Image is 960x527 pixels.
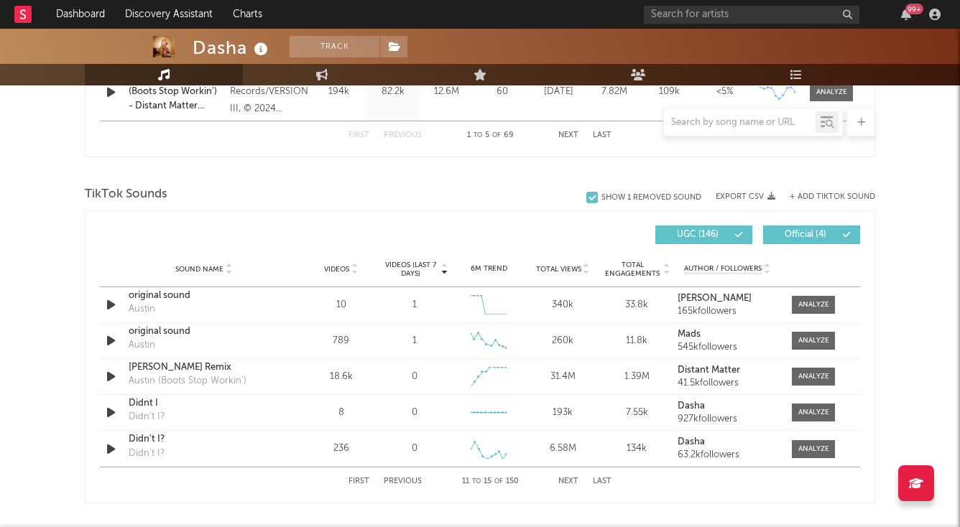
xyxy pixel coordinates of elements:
div: 134k [604,442,670,456]
a: Dasha [678,401,777,411]
div: 31.4M [530,370,596,384]
div: 11.8k [604,334,670,348]
div: 8 [308,406,374,420]
span: Videos [324,265,349,274]
span: to [474,132,482,139]
div: 41.5k followers [678,378,777,388]
button: Track [290,36,379,57]
div: Austin (Boots Stop Workin') [129,374,246,388]
div: Didn't I? [129,410,165,424]
div: 0 [412,406,417,420]
div: Didn't I? [129,447,165,461]
div: 1 [412,334,417,348]
div: 789 [308,334,374,348]
strong: Distant Matter [678,365,740,375]
div: 18.6k [308,370,374,384]
span: Sound Name [175,265,223,274]
div: [DATE] [535,85,583,99]
div: 7.82M [590,85,638,99]
strong: Mads [678,330,701,339]
div: Austin [129,338,155,353]
button: Next [558,477,578,485]
div: 0 [412,370,417,384]
div: Warner Records/VERSION III, © 2024 [PERSON_NAME], under exclusive license to Warner Records Inc. [230,66,308,118]
strong: [PERSON_NAME] [678,294,752,303]
div: 927k followers [678,414,777,424]
a: Didn't I? [129,432,279,447]
div: 193k [530,406,596,420]
a: Mads [678,330,777,340]
span: Official ( 4 ) [772,230,839,239]
button: Official(4) [763,225,860,244]
span: Author / Followers [684,264,762,274]
strong: Dasha [678,437,705,447]
div: 545k followers [678,342,777,353]
div: 340k [530,298,596,312]
div: 165k followers [678,307,777,317]
button: UGC(146) [655,225,752,244]
button: Export CSV [716,192,775,201]
button: 99+ [901,9,911,20]
div: 7.55k [604,406,670,420]
button: + Add TikTok Sound [775,193,875,201]
span: Videos (last 7 days) [382,261,440,278]
div: Austin [129,302,155,317]
span: to [472,478,481,485]
div: 236 [308,442,374,456]
a: Didnt I [129,396,279,411]
a: Distant Matter [678,365,777,376]
div: 0 [412,442,417,456]
span: Total Views [536,265,581,274]
a: [PERSON_NAME] [678,294,777,304]
div: 10 [308,298,374,312]
a: [PERSON_NAME] Remix [129,360,279,375]
div: 63.2k followers [678,450,777,460]
a: original sound [129,325,279,339]
div: 33.8k [604,298,670,312]
a: Dasha [678,437,777,447]
input: Search by song name or URL [664,117,816,129]
span: UGC ( 146 ) [665,230,731,239]
div: 82.2k [369,85,416,99]
button: Previous [384,477,422,485]
a: [PERSON_NAME] (Boots Stop Workin') - Distant Matter Remix [129,71,223,113]
a: original sound [129,289,279,303]
div: 260k [530,334,596,348]
span: of [492,132,501,139]
div: 60 [477,85,527,99]
button: + Add TikTok Sound [790,193,875,201]
span: Total Engagements [604,261,662,278]
div: 6M Trend [456,263,522,274]
div: 1.39M [604,370,670,384]
div: 1 [412,298,417,312]
span: TikTok Sounds [85,186,167,203]
strong: Dasha [678,401,705,411]
div: 11 15 150 [451,473,530,490]
button: First [349,477,369,485]
button: Last [593,477,611,485]
div: 12.6M [423,85,470,99]
div: 6.58M [530,442,596,456]
div: 99 + [905,4,923,14]
div: Show 1 Removed Sound [601,193,701,202]
div: 194k [315,85,362,99]
div: Dasha [193,36,272,60]
input: Search for artists [644,6,859,24]
span: of [494,478,503,485]
div: 109k [645,85,693,99]
div: <5% [701,85,749,99]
